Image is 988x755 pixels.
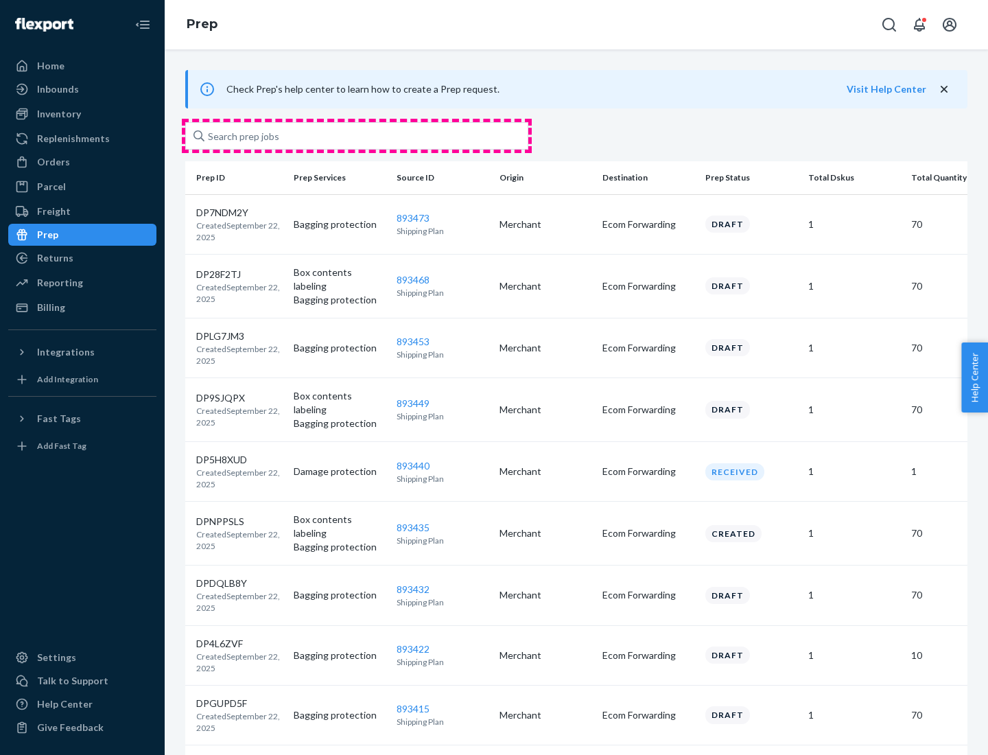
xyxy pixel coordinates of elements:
[37,412,81,426] div: Fast Tags
[288,161,391,194] th: Prep Services
[499,465,591,478] p: Merchant
[196,220,283,243] p: Created September 22, 2025
[8,55,156,77] a: Home
[499,341,591,355] p: Merchant
[196,710,283,734] p: Created September 22, 2025
[196,651,283,674] p: Created September 22, 2025
[705,463,764,480] div: Received
[15,18,73,32] img: Flexport logo
[8,647,156,669] a: Settings
[808,588,900,602] p: 1
[37,373,98,385] div: Add Integration
[397,522,430,533] a: 893435
[196,343,283,367] p: Created September 22, 2025
[37,440,86,452] div: Add Fast Tag
[499,649,591,662] p: Merchant
[705,401,750,418] div: Draft
[8,272,156,294] a: Reporting
[397,716,489,728] p: Shipping Plan
[808,465,900,478] p: 1
[597,161,700,194] th: Destination
[37,228,58,242] div: Prep
[8,670,156,692] a: Talk to Support
[196,577,283,590] p: DPDQLB8Y
[187,16,217,32] a: Prep
[705,277,750,294] div: Draft
[8,151,156,173] a: Orders
[906,11,933,38] button: Open notifications
[494,161,597,194] th: Origin
[37,651,76,664] div: Settings
[397,656,489,668] p: Shipping Plan
[705,525,762,542] div: Created
[847,82,926,96] button: Visit Help Center
[499,588,591,602] p: Merchant
[37,205,71,218] div: Freight
[602,465,694,478] p: Ecom Forwarding
[602,341,694,355] p: Ecom Forwarding
[294,649,386,662] p: Bagging protection
[8,128,156,150] a: Replenishments
[700,161,803,194] th: Prep Status
[499,218,591,231] p: Merchant
[397,225,489,237] p: Shipping Plan
[37,180,66,194] div: Parcel
[226,83,499,95] span: Check Prep's help center to learn how to create a Prep request.
[37,345,95,359] div: Integrations
[37,697,93,711] div: Help Center
[37,82,79,96] div: Inbounds
[37,276,83,290] div: Reporting
[196,515,283,528] p: DPNPPSLS
[397,212,430,224] a: 893473
[602,708,694,722] p: Ecom Forwarding
[937,82,951,97] button: close
[37,721,104,734] div: Give Feedback
[803,161,906,194] th: Total Dskus
[397,410,489,422] p: Shipping Plan
[602,279,694,293] p: Ecom Forwarding
[397,274,430,286] a: 893468
[196,590,283,614] p: Created September 22, 2025
[294,588,386,602] p: Bagging protection
[294,218,386,231] p: Bagging protection
[397,583,430,595] a: 893432
[397,535,489,546] p: Shipping Plan
[8,247,156,269] a: Returns
[397,473,489,485] p: Shipping Plan
[602,588,694,602] p: Ecom Forwarding
[397,349,489,360] p: Shipping Plan
[196,206,283,220] p: DP7NDM2Y
[397,287,489,299] p: Shipping Plan
[37,107,81,121] div: Inventory
[397,397,430,409] a: 893449
[294,266,386,293] p: Box contents labeling
[8,369,156,391] a: Add Integration
[808,403,900,417] p: 1
[8,224,156,246] a: Prep
[294,540,386,554] p: Bagging protection
[8,103,156,125] a: Inventory
[808,526,900,540] p: 1
[705,587,750,604] div: Draft
[196,453,283,467] p: DP5H8XUD
[37,301,65,314] div: Billing
[294,417,386,430] p: Bagging protection
[397,460,430,472] a: 893440
[397,643,430,655] a: 893422
[961,342,988,413] button: Help Center
[499,708,591,722] p: Merchant
[196,528,283,552] p: Created September 22, 2025
[196,281,283,305] p: Created September 22, 2025
[705,216,750,233] div: Draft
[196,329,283,343] p: DPLG7JM3
[196,405,283,428] p: Created September 22, 2025
[294,293,386,307] p: Bagging protection
[196,268,283,281] p: DP28F2TJ
[808,218,900,231] p: 1
[294,341,386,355] p: Bagging protection
[808,279,900,293] p: 1
[499,403,591,417] p: Merchant
[294,708,386,722] p: Bagging protection
[705,339,750,356] div: Draft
